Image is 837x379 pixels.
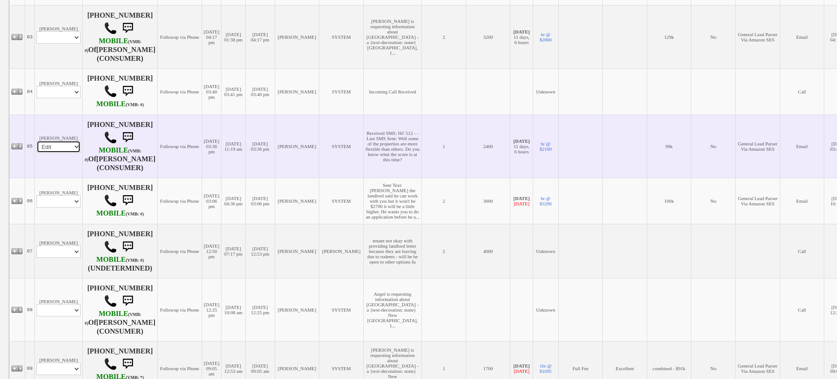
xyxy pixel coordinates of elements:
b: AT&T Wireless [85,146,141,163]
td: [PERSON_NAME] [35,178,83,224]
font: MOBILE [96,209,126,217]
td: [PERSON_NAME] [35,68,83,115]
font: [DATE] [514,201,529,206]
td: Call [780,224,824,278]
b: [PERSON_NAME] [96,155,156,163]
td: [DATE] 12:53 pm [245,224,275,278]
td: 03 [25,5,35,68]
td: [DATE] 03:40 pm [245,68,275,115]
h4: [PHONE_NUMBER] [85,74,155,109]
td: 04 [25,68,35,115]
b: T-Mobile USA, Inc. [85,37,141,54]
img: call.png [104,357,117,371]
td: 11 days, 6 hours [510,115,533,178]
td: 4000 [466,224,510,278]
img: call.png [104,131,117,144]
td: [DATE] 03:36 pm [202,115,221,178]
img: sms.png [119,192,136,209]
td: [DATE] 03:41 pm [221,68,246,115]
td: Call [780,278,824,341]
td: [PERSON_NAME] [275,178,319,224]
td: General Lead Parser Via Amazon SES [736,115,780,178]
td: Followup via Phone [158,5,202,68]
td: [DATE] 03:06 pm [245,178,275,224]
td: 1 [422,115,466,178]
font: MOBILE [96,100,126,108]
td: [DATE] 04:36 pm [221,178,246,224]
td: [PERSON_NAME] [275,278,319,341]
td: SYSTEM [319,115,364,178]
img: call.png [104,294,117,308]
a: br @ $3200 [539,196,552,206]
td: 100k [647,178,691,224]
td: Followup via Phone [158,178,202,224]
td: [PERSON_NAME] [35,5,83,68]
img: call.png [104,22,117,35]
font: (VMB: #) [85,39,141,53]
b: AT&T Wireless [96,209,144,217]
td: Unknown [533,224,558,278]
td: 2 [422,5,466,68]
td: [DATE] 10:08 am [221,278,246,341]
a: br @ $2100 [539,141,552,152]
img: sms.png [119,129,136,146]
h4: [PHONE_NUMBER] Of (CONSUMER) [85,284,155,335]
td: Incoming Call Received [363,68,421,115]
font: MOBILE [96,256,126,264]
td: 07 [25,224,35,278]
font: (VMB: #) [85,149,141,162]
b: [DATE] [513,138,530,144]
td: [DATE] 11:19 am [221,115,246,178]
td: [DATE] 12:25 pm [245,278,275,341]
h4: [PHONE_NUMBER] Of (CONSUMER) [85,121,155,172]
b: [DATE] [513,196,530,201]
img: sms.png [119,238,136,256]
td: [DATE] 12:50 pm [202,224,221,278]
td: [PERSON_NAME] [275,68,319,115]
b: T-Mobile [96,100,144,108]
td: [PERSON_NAME] [35,278,83,341]
b: [DATE] [513,29,530,34]
td: Email [780,5,824,68]
td: 05 [25,115,35,178]
td: Email [780,115,824,178]
font: (VMB: #) [126,258,144,263]
td: General Lead Parser Via Amazon SES [736,178,780,224]
td: Received SMS: Hi! 512 - - Last SMS Sent: Well some of the properties are more flexible than other... [363,115,421,178]
td: 3000 [466,178,510,224]
td: [DATE] 03:36 pm [245,115,275,178]
td: Unknown [533,68,558,115]
td: 2400 [466,115,510,178]
b: [PERSON_NAME] [96,319,156,327]
td: Angel is requesting information about [GEOGRAPHIC_DATA] - a {text-decoration: none} New [GEOGRAPH... [363,278,421,341]
font: MOBILE [99,37,128,45]
td: [PERSON_NAME] [275,224,319,278]
td: No [691,5,736,68]
b: AT&T Wireless [96,256,144,264]
td: tenant not okay with providing landlord letter because they are leaving due to rodents - will he ... [363,224,421,278]
td: [PERSON_NAME] [35,224,83,278]
td: [DATE] 07:17 pm [221,224,246,278]
font: MOBILE [99,146,128,154]
td: SYSTEM [319,68,364,115]
img: sms.png [119,82,136,100]
td: 2 [422,224,466,278]
font: (VMB: #) [85,312,141,326]
td: Email [780,178,824,224]
td: 129k [647,5,691,68]
td: [DATE] 04:17 pm [245,5,275,68]
b: T-Mobile USA, Inc. [85,310,141,327]
td: Call [780,68,824,115]
td: Followup via Phone [158,115,202,178]
td: Unknown [533,278,558,341]
font: [DATE] [514,368,529,374]
td: 99k [647,115,691,178]
td: [PERSON_NAME] [319,224,364,278]
a: 1br @ $1695 [539,363,552,374]
td: Followup via Phone [158,68,202,115]
td: SYSTEM [319,178,364,224]
img: call.png [104,85,117,98]
img: sms.png [119,19,136,37]
td: 3200 [466,5,510,68]
td: [DATE] 01:38 pm [221,5,246,68]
